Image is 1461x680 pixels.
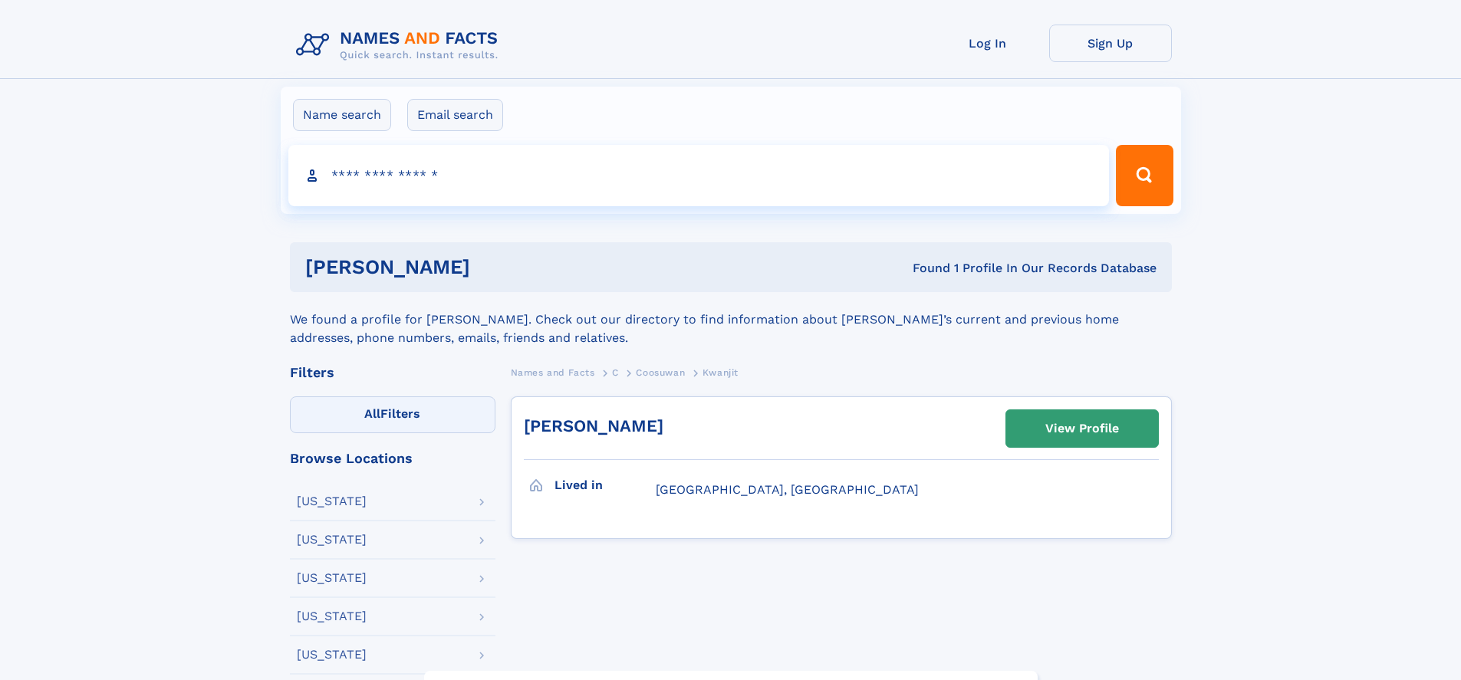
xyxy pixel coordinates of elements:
[1049,25,1172,62] a: Sign Up
[703,367,739,378] span: Kwanjit
[297,649,367,661] div: [US_STATE]
[612,363,619,382] a: C
[293,99,391,131] label: Name search
[1116,145,1173,206] button: Search Button
[524,416,663,435] a: [PERSON_NAME]
[297,572,367,584] div: [US_STATE]
[554,472,656,498] h3: Lived in
[511,363,595,382] a: Names and Facts
[636,363,685,382] a: Coosuwan
[290,396,495,433] label: Filters
[612,367,619,378] span: C
[691,260,1157,277] div: Found 1 Profile In Our Records Database
[656,482,919,497] span: [GEOGRAPHIC_DATA], [GEOGRAPHIC_DATA]
[290,292,1172,347] div: We found a profile for [PERSON_NAME]. Check out our directory to find information about [PERSON_N...
[290,25,511,66] img: Logo Names and Facts
[364,406,380,421] span: All
[297,495,367,508] div: [US_STATE]
[290,452,495,465] div: Browse Locations
[288,145,1110,206] input: search input
[636,367,685,378] span: Coosuwan
[297,534,367,546] div: [US_STATE]
[1045,411,1119,446] div: View Profile
[297,610,367,623] div: [US_STATE]
[305,258,692,277] h1: [PERSON_NAME]
[407,99,503,131] label: Email search
[926,25,1049,62] a: Log In
[1006,410,1158,447] a: View Profile
[290,366,495,379] div: Filters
